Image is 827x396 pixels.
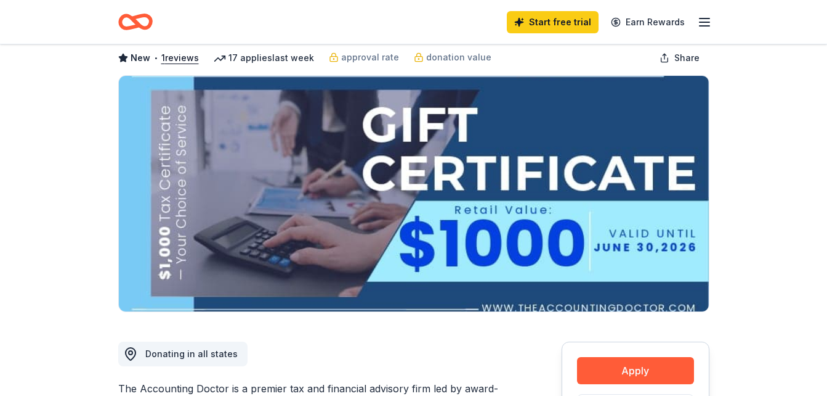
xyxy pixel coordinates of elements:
button: Share [650,46,709,70]
span: approval rate [341,50,399,65]
a: approval rate [329,50,399,65]
span: Share [674,51,700,65]
a: Start free trial [507,11,599,33]
span: donation value [426,50,491,65]
a: donation value [414,50,491,65]
div: 17 applies last week [214,51,314,65]
button: Apply [577,357,694,384]
span: • [153,53,158,63]
span: New [131,51,150,65]
img: Image for The Accounting Doctor [119,76,709,311]
button: 1reviews [161,51,199,65]
a: Home [118,7,153,36]
span: Donating in all states [145,349,238,359]
a: Earn Rewards [603,11,692,33]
